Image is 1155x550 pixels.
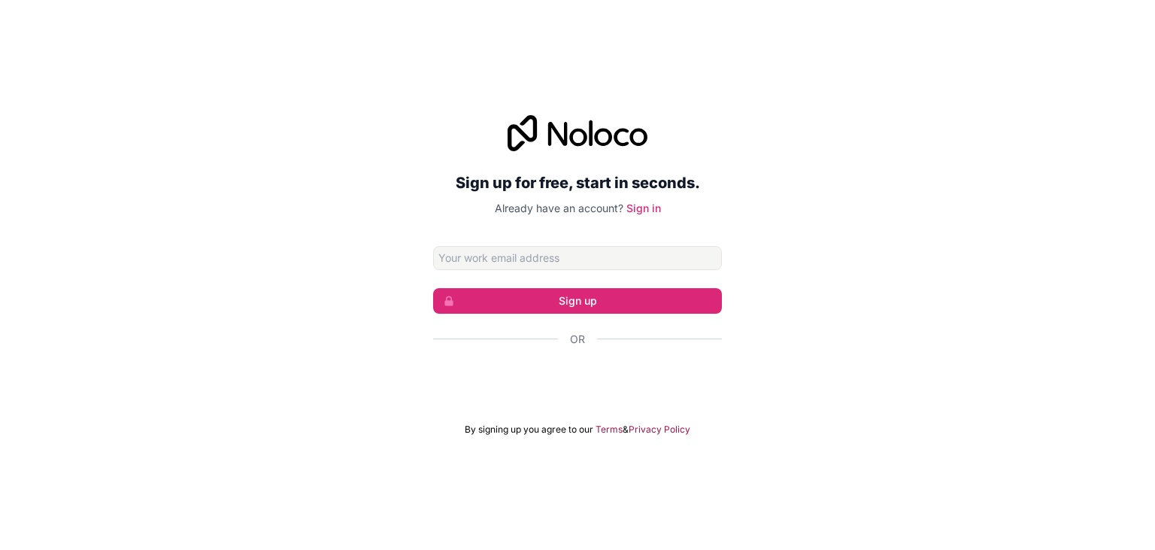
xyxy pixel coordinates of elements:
span: Or [570,332,585,347]
h2: Sign up for free, start in seconds. [433,169,722,196]
a: Privacy Policy [629,424,690,436]
a: Terms [596,424,623,436]
span: By signing up you agree to our [465,424,593,436]
iframe: Sign in with Google Button [426,363,729,397]
a: Sign in [626,202,661,214]
span: Already have an account? [495,202,623,214]
span: & [623,424,629,436]
div: Sign in with Google. Opens in new tab [433,363,722,397]
button: Sign up [433,288,722,314]
input: Email address [433,246,722,270]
